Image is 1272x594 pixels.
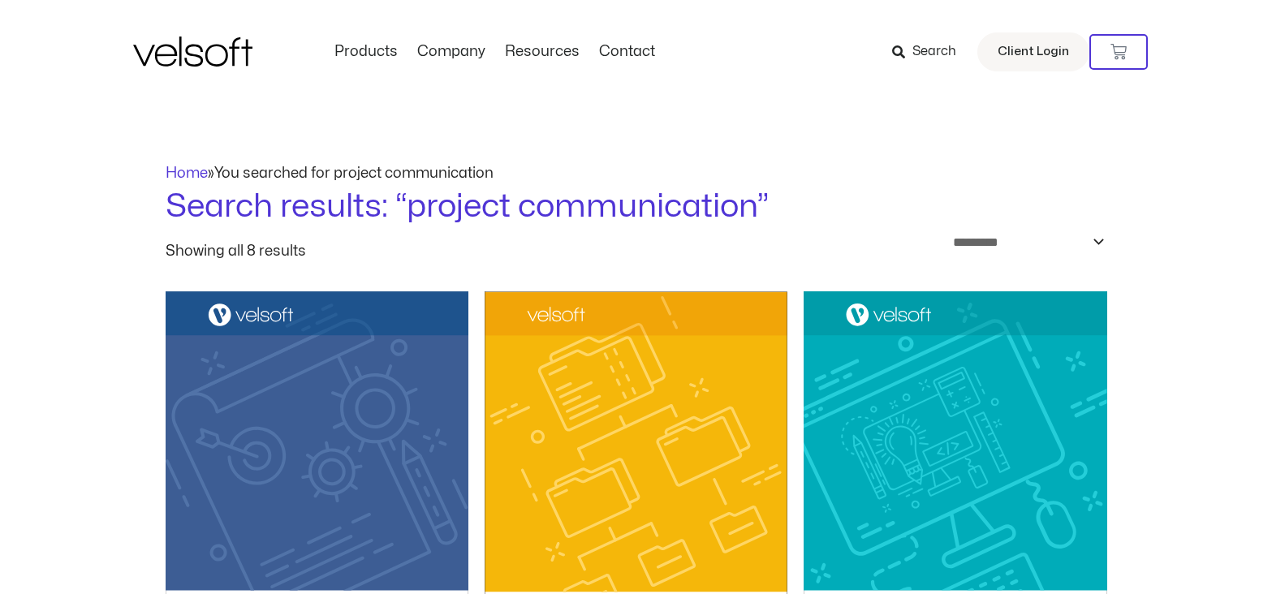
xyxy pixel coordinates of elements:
a: ResourcesMenu Toggle [495,43,589,61]
p: Showing all 8 results [166,244,306,259]
a: Home [166,166,208,180]
span: Client Login [998,41,1069,62]
a: CompanyMenu Toggle [407,43,495,61]
span: You searched for project communication [214,166,494,180]
a: ContactMenu Toggle [589,43,665,61]
nav: Menu [325,43,665,61]
span: » [166,166,494,180]
h1: Search results: “project communication” [166,184,1107,230]
a: Search [892,38,968,66]
span: Search [912,41,956,62]
a: ProductsMenu Toggle [325,43,407,61]
a: Client Login [977,32,1089,71]
select: Shop order [942,230,1107,255]
img: Velsoft Training Materials [133,37,252,67]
